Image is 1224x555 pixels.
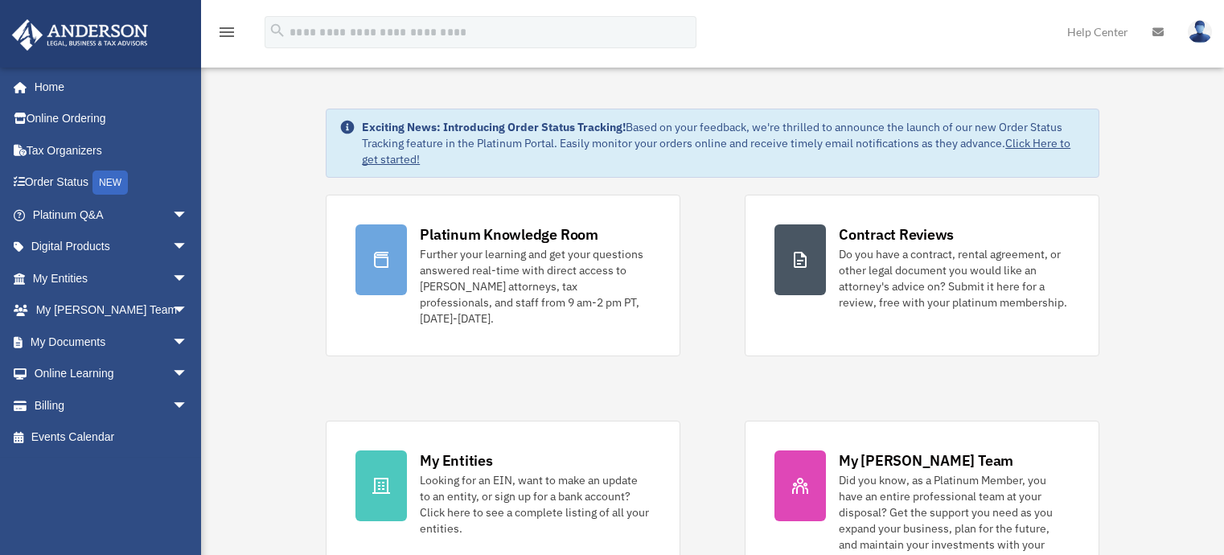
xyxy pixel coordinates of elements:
[11,134,212,166] a: Tax Organizers
[172,231,204,264] span: arrow_drop_down
[172,199,204,232] span: arrow_drop_down
[172,326,204,359] span: arrow_drop_down
[92,171,128,195] div: NEW
[839,450,1013,471] div: My [PERSON_NAME] Team
[362,119,1086,167] div: Based on your feedback, we're thrilled to announce the launch of our new Order Status Tracking fe...
[362,120,626,134] strong: Exciting News: Introducing Order Status Tracking!
[7,19,153,51] img: Anderson Advisors Platinum Portal
[420,472,651,536] div: Looking for an EIN, want to make an update to an entity, or sign up for a bank account? Click her...
[420,224,598,245] div: Platinum Knowledge Room
[11,103,212,135] a: Online Ordering
[11,358,212,390] a: Online Learningarrow_drop_down
[362,136,1070,166] a: Click Here to get started!
[172,262,204,295] span: arrow_drop_down
[839,224,954,245] div: Contract Reviews
[217,23,236,42] i: menu
[420,246,651,327] div: Further your learning and get your questions answered real-time with direct access to [PERSON_NAM...
[839,246,1070,310] div: Do you have a contract, rental agreement, or other legal document you would like an attorney's ad...
[11,71,204,103] a: Home
[11,294,212,327] a: My [PERSON_NAME] Teamarrow_drop_down
[11,421,212,454] a: Events Calendar
[217,28,236,42] a: menu
[11,262,212,294] a: My Entitiesarrow_drop_down
[269,22,286,39] i: search
[1188,20,1212,43] img: User Pic
[11,326,212,358] a: My Documentsarrow_drop_down
[326,195,680,356] a: Platinum Knowledge Room Further your learning and get your questions answered real-time with dire...
[172,358,204,391] span: arrow_drop_down
[172,294,204,327] span: arrow_drop_down
[11,389,212,421] a: Billingarrow_drop_down
[11,166,212,199] a: Order StatusNEW
[11,231,212,263] a: Digital Productsarrow_drop_down
[420,450,492,471] div: My Entities
[172,389,204,422] span: arrow_drop_down
[11,199,212,231] a: Platinum Q&Aarrow_drop_down
[745,195,1099,356] a: Contract Reviews Do you have a contract, rental agreement, or other legal document you would like...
